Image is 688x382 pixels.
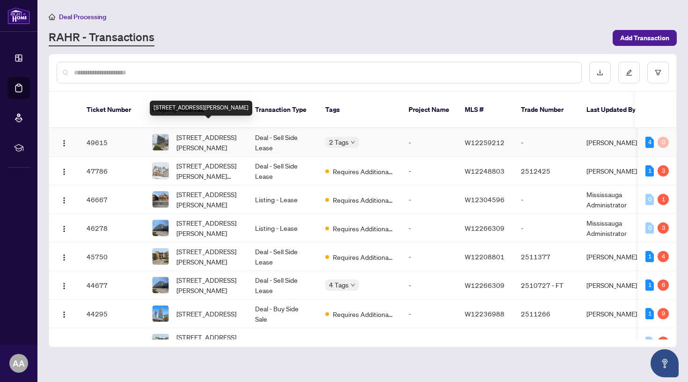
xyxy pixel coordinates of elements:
img: thumbnail-img [153,249,168,264]
span: Requires Additional Docs [333,252,394,262]
td: - [513,214,579,242]
button: edit [618,62,640,83]
td: 2511377 [513,328,579,357]
td: Deal - Sell Side Lease [248,271,318,300]
th: Property Address [145,92,248,128]
div: 0 [645,222,654,234]
td: 43903 [79,328,145,357]
div: 3 [658,165,669,176]
span: W12236988 [465,309,505,318]
div: 1 [645,251,654,262]
th: Ticket Number [79,92,145,128]
div: 1 [645,165,654,176]
button: Logo [57,135,72,150]
td: [PERSON_NAME] [579,128,649,157]
button: Logo [57,249,72,264]
div: 6 [658,279,669,291]
span: [STREET_ADDRESS] [176,309,236,319]
td: Listing - Lease [248,328,318,357]
span: 2 Tags [329,137,349,147]
button: Logo [57,306,72,321]
span: Requires Additional Docs [333,166,394,176]
td: 46278 [79,214,145,242]
td: Deal - Buy Side Sale [248,300,318,328]
img: thumbnail-img [153,277,168,293]
button: Open asap [651,349,679,377]
img: Logo [60,254,68,261]
a: RAHR - Transactions [49,29,154,46]
td: 45750 [79,242,145,271]
div: 3 [658,222,669,234]
td: Mississauga Administrator [579,185,649,214]
td: 2512425 [513,157,579,185]
span: W12248803 [465,167,505,175]
td: Mississauga Administrator [579,214,649,242]
td: - [401,214,457,242]
span: down [351,283,355,287]
img: thumbnail-img [153,306,168,322]
span: [STREET_ADDRESS][PERSON_NAME] [176,275,240,295]
div: 9 [658,308,669,319]
td: - [513,128,579,157]
td: - [401,328,457,357]
span: W12259212 [465,138,505,147]
span: Deal Processing [59,13,106,21]
button: Logo [57,335,72,350]
td: 49615 [79,128,145,157]
td: Deal - Sell Side Lease [248,128,318,157]
th: Transaction Type [248,92,318,128]
span: home [49,14,55,20]
td: - [401,185,457,214]
th: Last Updated By [579,92,649,128]
img: thumbnail-img [153,334,168,350]
td: Listing - Lease [248,185,318,214]
td: [PERSON_NAME] [579,271,649,300]
td: 2511377 [513,242,579,271]
span: [STREET_ADDRESS][PERSON_NAME] [176,246,240,267]
span: 4 Tags [329,279,349,290]
th: Tags [318,92,401,128]
div: 0 [645,194,654,205]
td: [PERSON_NAME] [579,242,649,271]
td: 2510727 - FT [513,271,579,300]
span: Requires Additional Docs [333,223,394,234]
span: filter [655,69,661,76]
td: [PERSON_NAME] [579,300,649,328]
div: 4 [645,137,654,148]
span: [STREET_ADDRESS][PERSON_NAME][PERSON_NAME] [176,161,240,181]
td: Listing - Lease [248,214,318,242]
td: 44295 [79,300,145,328]
button: Logo [57,278,72,293]
td: - [401,157,457,185]
span: W12304596 [465,195,505,204]
button: Logo [57,192,72,207]
span: W12208801 [465,252,505,261]
div: 4 [658,251,669,262]
div: 1 [645,308,654,319]
span: Add Transaction [620,30,669,45]
img: thumbnail-img [153,220,168,236]
td: 44677 [79,271,145,300]
td: - [401,271,457,300]
span: W12266309 [465,281,505,289]
div: 0 [658,137,669,148]
span: [STREET_ADDRESS][PERSON_NAME] [176,132,240,153]
td: [PERSON_NAME] [579,157,649,185]
span: W12208801 [465,338,505,346]
th: Trade Number [513,92,579,128]
img: Logo [60,282,68,290]
span: [STREET_ADDRESS][PERSON_NAME] [176,332,240,353]
div: 0 [645,337,654,348]
img: Logo [60,140,68,147]
th: MLS # [457,92,513,128]
td: Deal - Sell Side Lease [248,242,318,271]
button: download [589,62,611,83]
span: [STREET_ADDRESS][PERSON_NAME] [176,218,240,238]
button: Logo [57,220,72,235]
img: thumbnail-img [153,163,168,179]
img: Logo [60,197,68,204]
td: [PERSON_NAME] [579,328,649,357]
span: AA [13,357,25,370]
span: [STREET_ADDRESS][PERSON_NAME] [176,189,240,210]
button: Logo [57,163,72,178]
